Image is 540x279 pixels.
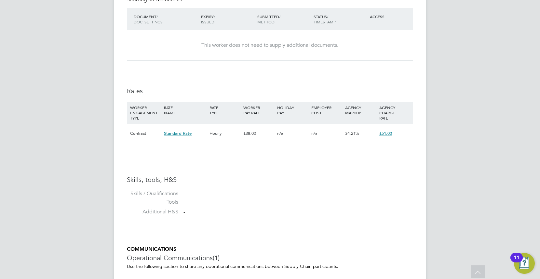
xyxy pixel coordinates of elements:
label: Skills / Qualifications [127,190,178,197]
div: WORKER PAY RATE [242,102,276,119]
h5: COMMUNICATIONS [127,246,413,253]
p: Use the following section to share any operational communications between Supply Chain participants. [127,263,413,269]
h3: Skills, tools, H&S [127,175,413,184]
span: n/a [311,131,317,136]
div: - [182,190,413,197]
h3: Operational Communications [127,254,413,262]
span: / [214,14,215,19]
span: n/a [277,131,283,136]
div: DOCUMENT [132,11,199,28]
span: £51.00 [379,131,392,136]
div: AGENCY CHARGE RATE [378,102,412,124]
div: RATE TYPE [208,102,242,119]
span: / [156,14,158,19]
div: AGENCY MARKUP [344,102,377,119]
span: - [183,199,185,206]
h3: Rates [127,87,413,95]
div: EMPLOYER COST [310,102,344,119]
span: / [279,14,280,19]
div: Hourly [208,124,242,143]
div: HOLIDAY PAY [276,102,309,119]
div: EXPIRY [199,11,256,28]
button: Open Resource Center, 11 new notifications [514,253,535,274]
span: TIMESTAMP [314,19,336,24]
div: SUBMITTED [256,11,312,28]
span: DOC. SETTINGS [134,19,163,24]
span: METHOD [257,19,275,24]
span: 34.21% [345,131,359,136]
div: WORKER ENGAGEMENT TYPE [128,102,162,124]
span: - [183,209,185,215]
span: Standard Rate [164,131,192,136]
span: ISSUED [201,19,214,24]
div: STATUS [312,11,368,28]
div: 11 [514,258,520,266]
div: £38.00 [242,124,276,143]
span: (1) [213,254,220,262]
div: RATE NAME [162,102,208,119]
div: Contract [128,124,162,143]
span: / [327,14,328,19]
label: Additional H&S [127,209,178,215]
label: Tools [127,199,178,206]
div: This worker does not need to supply additional documents. [133,42,407,49]
div: ACCESS [368,11,413,22]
